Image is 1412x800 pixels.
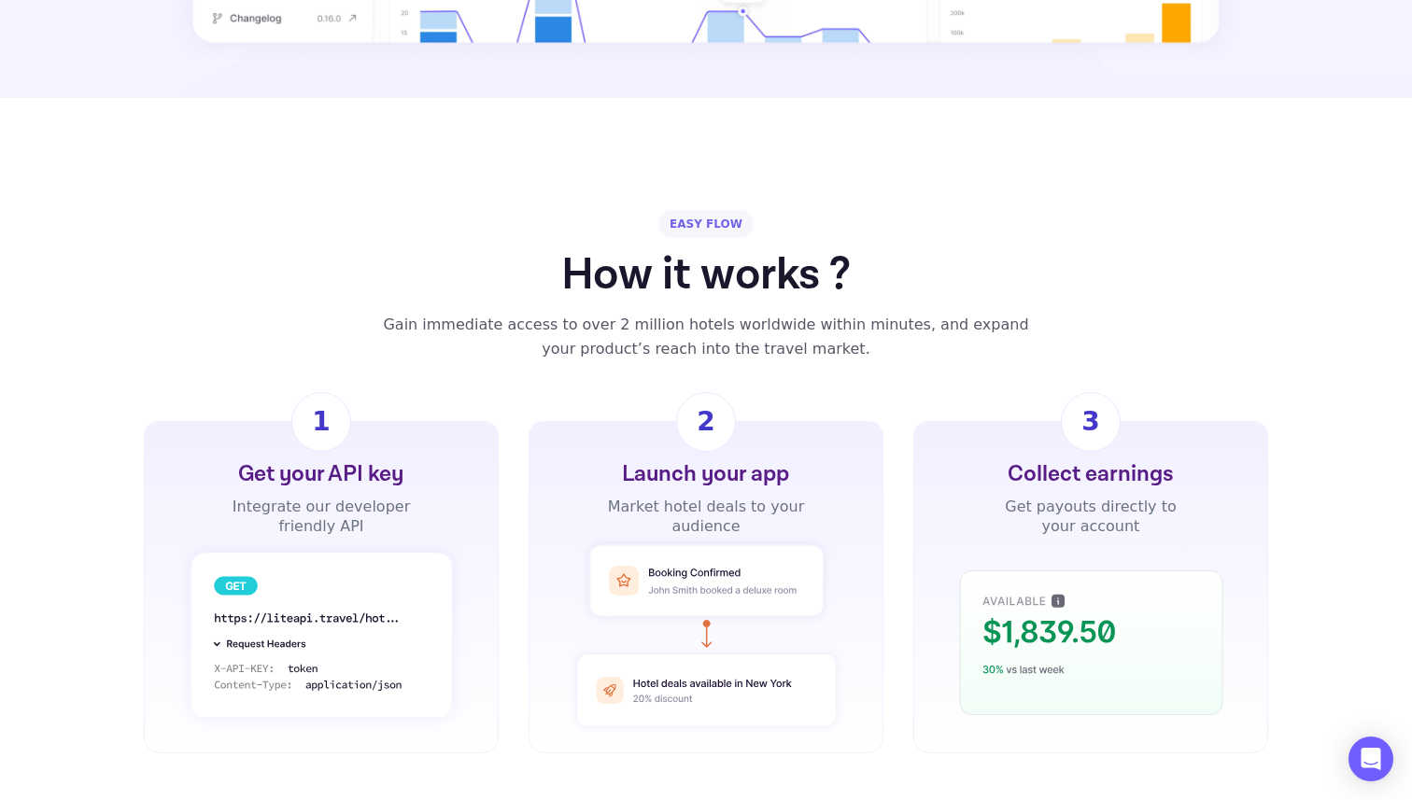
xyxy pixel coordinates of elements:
div: 2 [697,402,714,442]
div: EASY FLOW [658,210,754,238]
div: Get payouts directly to your account [990,497,1191,536]
div: Market hotel deals to your audience [605,497,806,536]
div: Launch your app [622,459,789,489]
div: Open Intercom Messenger [1348,737,1393,781]
div: Get your API key [238,459,403,489]
div: Collect earnings [1008,459,1174,489]
h1: How it works ? [561,253,851,298]
div: 3 [1081,402,1099,442]
div: 1 [312,402,330,442]
div: Gain immediate access to over 2 million hotels worldwide within minutes, and expand your product’... [371,313,1041,361]
div: Integrate our developer friendly API [220,497,421,536]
